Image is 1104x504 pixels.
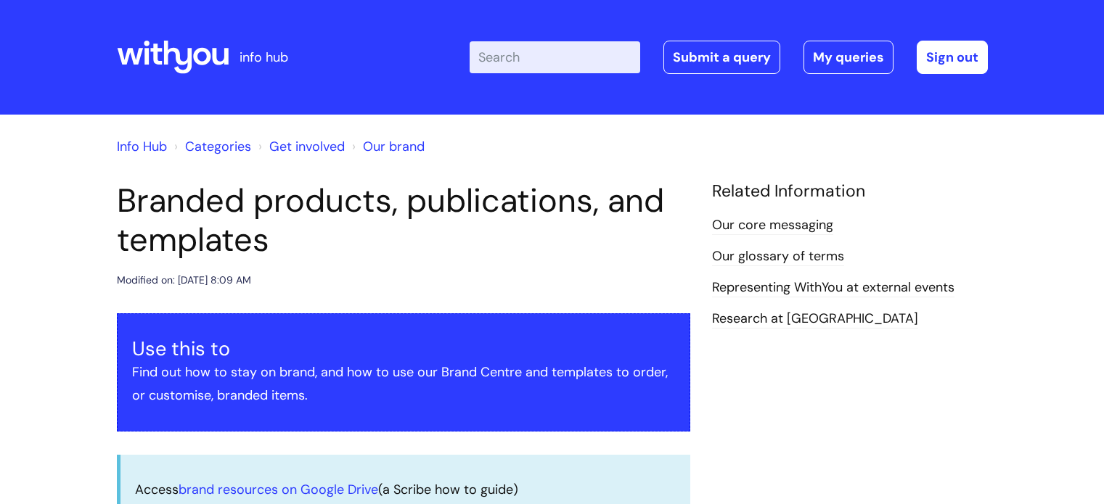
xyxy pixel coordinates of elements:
p: info hub [240,46,288,69]
a: Get involved [269,138,345,155]
a: Categories [185,138,251,155]
a: Research at [GEOGRAPHIC_DATA] [712,310,918,329]
input: Search [470,41,640,73]
li: Our brand [348,135,425,158]
li: Solution home [171,135,251,158]
p: Find out how to stay on brand, and how to use our Brand Centre and templates to order, or customi... [132,360,675,408]
h3: Use this to [132,337,675,360]
a: Our brand [363,138,425,155]
div: Modified on: [DATE] 8:09 AM [117,271,251,289]
li: Get involved [255,135,345,158]
h4: Related Information [712,181,988,202]
div: | - [470,41,988,74]
a: Representing WithYou at external events [712,278,954,297]
a: Info Hub [117,138,167,155]
a: Submit a query [663,41,780,74]
a: Sign out [917,41,988,74]
a: Our core messaging [712,216,833,235]
h1: Branded products, publications, and templates [117,181,690,260]
p: Access (a Scribe how to guide) [135,478,676,501]
a: brand resources on Google Drive [179,481,378,498]
a: Our glossary of terms [712,247,844,266]
a: My queries [804,41,894,74]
